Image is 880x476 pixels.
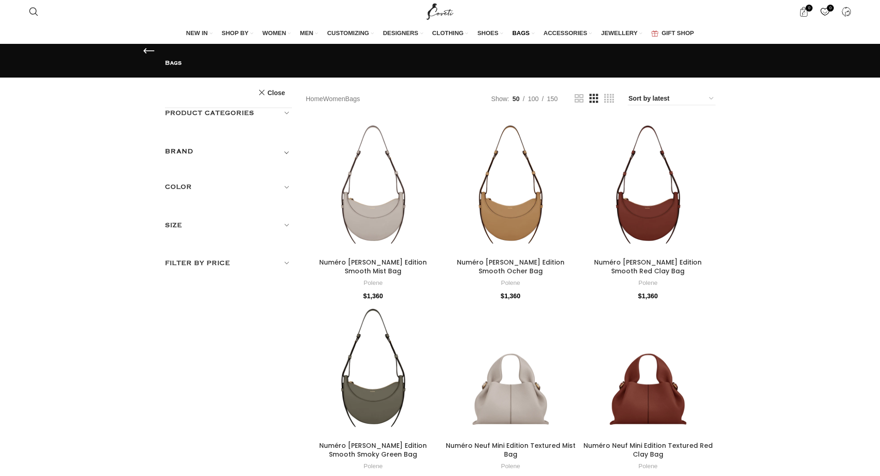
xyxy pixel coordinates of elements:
a: Polene [501,279,520,286]
span: 0 [827,5,834,12]
a: Go back [142,44,156,58]
span: SHOES [477,29,498,37]
a: Polene [501,463,520,470]
a: SHOP BY [222,24,253,43]
span: 100 [528,95,539,102]
h5: BRAND [165,146,194,157]
span: MEN [300,29,313,37]
span: Show [491,94,509,104]
span: Bags [345,94,360,104]
span: GIFT SHOP [662,29,694,37]
a: Site logo [425,7,455,15]
a: Numéro Neuf Mini Edition Textured Red Clay Bag [583,441,713,459]
bdi: 1,360 [638,292,658,300]
bdi: 1,360 [363,292,383,300]
div: Toggle filter [165,146,292,163]
a: JEWELLERY [601,24,642,43]
span: $ [363,292,367,300]
a: Polene [364,279,382,286]
a: CLOTHING [432,24,468,43]
a: 150 [544,94,561,104]
bdi: 1,360 [501,292,521,300]
a: 50 [509,94,523,104]
span: DESIGNERS [383,29,419,37]
h1: Bags [165,58,716,68]
a: Grid view 4 [604,93,614,104]
span: CUSTOMIZING [327,29,369,37]
a: CUSTOMIZING [327,24,374,43]
a: Grid view 3 [589,93,598,104]
a: Numéro [PERSON_NAME] Edition Smooth Ocher Bag [457,258,564,276]
span: JEWELLERY [601,29,637,37]
nav: Breadcrumb [306,94,360,104]
span: NEW IN [186,29,208,37]
img: GiftBag [651,30,658,36]
div: My Wishlist [815,2,834,21]
a: Numéro [PERSON_NAME] Edition Smooth Smoky Green Bag [319,441,427,459]
h5: Product categories [165,108,292,118]
span: WOMEN [262,29,286,37]
a: Polene [638,463,657,470]
a: Numéro [PERSON_NAME] Edition Smooth Mist Bag [319,258,427,276]
span: ACCESSORIES [544,29,588,37]
a: Close [258,87,285,98]
span: 50 [512,95,520,102]
a: Women [323,94,345,104]
a: Polene [364,463,382,470]
span: 150 [547,95,558,102]
a: 0 [815,2,834,21]
a: BAGS [512,24,534,43]
a: Numéro [PERSON_NAME] Edition Smooth Red Clay Bag [594,258,702,276]
span: $ [638,292,642,300]
a: Numéro Neuf Mini Edition Textured Mist Bag [446,441,576,459]
h5: Filter by price [165,258,292,268]
h5: Color [165,182,292,192]
a: Search [24,2,43,21]
a: Polene [638,279,657,286]
span: $ [501,292,504,300]
a: DESIGNERS [383,24,423,43]
a: GIFT SHOP [651,24,694,43]
a: ACCESSORIES [544,24,592,43]
select: Shop order [628,92,716,105]
a: Grid view 2 [575,93,583,104]
span: 0 [806,5,813,12]
a: 100 [525,94,542,104]
a: SHOES [477,24,503,43]
a: MEN [300,24,318,43]
h5: Size [165,220,292,230]
span: SHOP BY [222,29,249,37]
span: CLOTHING [432,29,464,37]
a: WOMEN [262,24,291,43]
div: Main navigation [24,24,856,43]
a: Home [306,94,323,104]
a: NEW IN [186,24,212,43]
span: BAGS [512,29,530,37]
a: 0 [794,2,813,21]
